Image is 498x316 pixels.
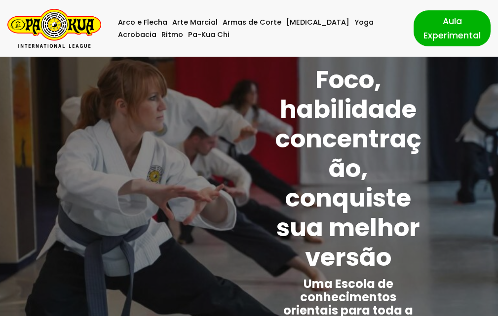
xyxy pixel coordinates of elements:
[188,29,230,41] a: Pa-Kua Chi
[161,29,183,41] a: Ritmo
[286,16,349,29] a: [MEDICAL_DATA]
[118,16,167,29] a: Arco e Flecha
[223,16,281,29] a: Armas de Corte
[354,16,374,29] a: Yoga
[7,9,101,48] a: Pa-Kua Brasil Uma Escola de conhecimentos orientais para toda a família. Foco, habilidade concent...
[172,16,218,29] a: Arte Marcial
[414,10,491,46] a: Aula Experimental
[116,16,399,41] div: Menu primário
[275,62,421,275] strong: Foco, habilidade concentração, conquiste sua melhor versão
[118,29,156,41] a: Acrobacia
